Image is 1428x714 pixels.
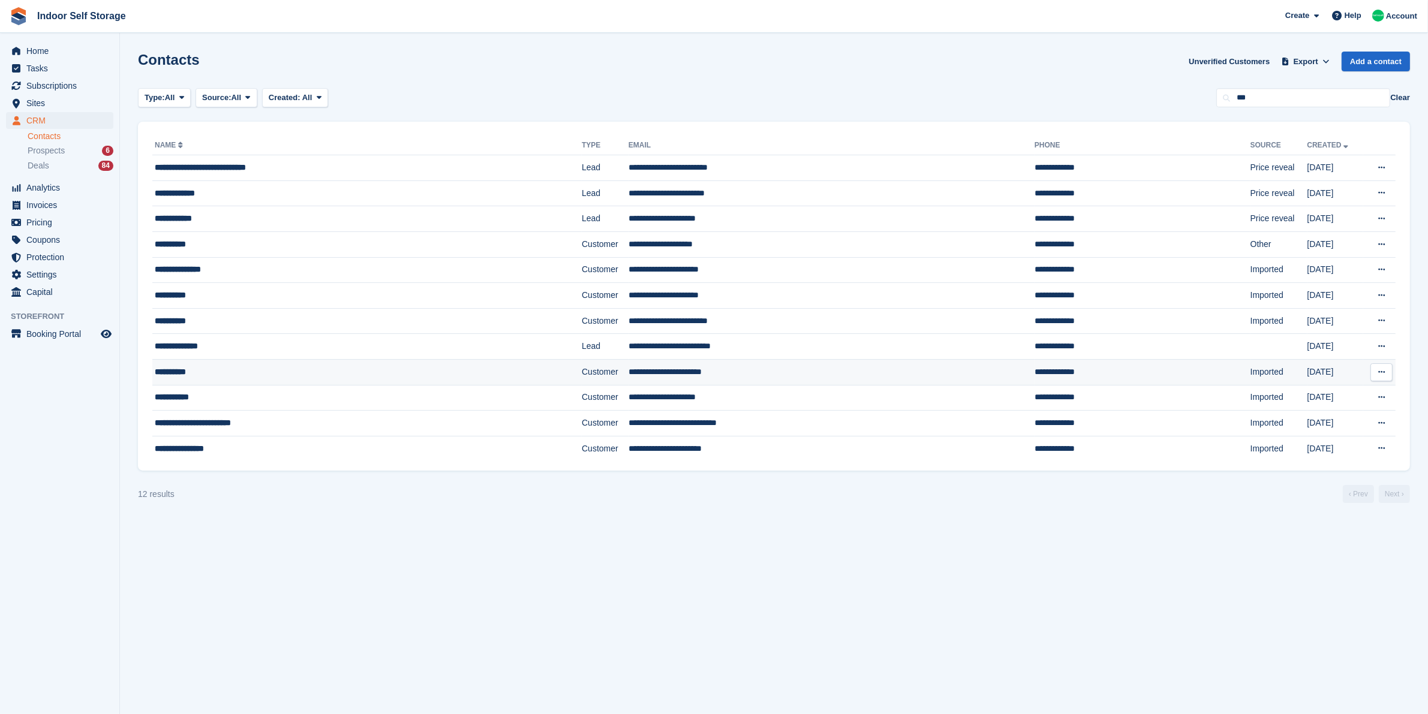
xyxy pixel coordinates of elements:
td: [DATE] [1307,231,1364,257]
td: Price reveal [1250,155,1307,181]
td: [DATE] [1307,334,1364,360]
th: Phone [1035,136,1250,155]
td: [DATE] [1307,257,1364,283]
a: menu [6,95,113,112]
a: Created [1307,141,1351,149]
td: Lead [582,180,629,206]
button: Clear [1390,92,1410,104]
td: Imported [1250,257,1307,283]
th: Email [629,136,1035,155]
a: Prospects 6 [28,144,113,157]
span: All [165,92,175,104]
a: menu [6,197,113,213]
span: Export [1294,56,1318,68]
td: [DATE] [1307,411,1364,436]
td: Customer [582,411,629,436]
a: menu [6,326,113,342]
td: Lead [582,334,629,360]
td: Imported [1250,359,1307,385]
button: Source: All [196,88,257,108]
td: Customer [582,436,629,461]
span: Create [1285,10,1309,22]
td: [DATE] [1307,436,1364,461]
td: Imported [1250,308,1307,334]
span: Analytics [26,179,98,196]
span: Tasks [26,60,98,77]
td: [DATE] [1307,308,1364,334]
td: [DATE] [1307,206,1364,232]
td: Price reveal [1250,206,1307,232]
span: Deals [28,160,49,171]
a: menu [6,77,113,94]
span: Settings [26,266,98,283]
button: Created: All [262,88,328,108]
td: Imported [1250,411,1307,436]
img: Helen Nicholls [1372,10,1384,22]
span: Created: [269,93,300,102]
a: Contacts [28,131,113,142]
td: Customer [582,283,629,309]
button: Export [1279,52,1332,71]
a: Deals 84 [28,159,113,172]
span: Coupons [26,231,98,248]
span: Invoices [26,197,98,213]
span: Help [1345,10,1361,22]
span: Home [26,43,98,59]
th: Source [1250,136,1307,155]
a: Name [155,141,185,149]
a: Unverified Customers [1184,52,1274,71]
span: Subscriptions [26,77,98,94]
a: menu [6,266,113,283]
span: All [302,93,312,102]
a: menu [6,60,113,77]
td: Lead [582,206,629,232]
a: Previous [1343,485,1374,503]
td: Customer [582,231,629,257]
a: menu [6,284,113,300]
span: Capital [26,284,98,300]
span: Source: [202,92,231,104]
span: Protection [26,249,98,266]
img: stora-icon-8386f47178a22dfd0bd8f6a31ec36ba5ce8667c1dd55bd0f319d3a0aa187defe.svg [10,7,28,25]
span: Booking Portal [26,326,98,342]
a: Next [1379,485,1410,503]
a: menu [6,112,113,129]
td: Customer [582,257,629,283]
td: [DATE] [1307,180,1364,206]
nav: Page [1340,485,1412,503]
span: Sites [26,95,98,112]
span: Account [1386,10,1417,22]
a: Add a contact [1342,52,1410,71]
td: [DATE] [1307,283,1364,309]
a: menu [6,179,113,196]
button: Type: All [138,88,191,108]
a: menu [6,214,113,231]
th: Type [582,136,629,155]
a: menu [6,231,113,248]
span: CRM [26,112,98,129]
div: 84 [98,161,113,171]
a: menu [6,43,113,59]
td: Price reveal [1250,180,1307,206]
a: Indoor Self Storage [32,6,131,26]
span: Storefront [11,311,119,323]
td: Other [1250,231,1307,257]
td: Lead [582,155,629,181]
a: Preview store [99,327,113,341]
td: Imported [1250,385,1307,411]
td: Imported [1250,436,1307,461]
div: 12 results [138,488,175,501]
td: [DATE] [1307,385,1364,411]
td: [DATE] [1307,359,1364,385]
h1: Contacts [138,52,200,68]
td: Imported [1250,283,1307,309]
div: 6 [102,146,113,156]
td: [DATE] [1307,155,1364,181]
td: Customer [582,308,629,334]
span: Pricing [26,214,98,231]
a: menu [6,249,113,266]
span: Type: [145,92,165,104]
td: Customer [582,359,629,385]
span: Prospects [28,145,65,156]
td: Customer [582,385,629,411]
